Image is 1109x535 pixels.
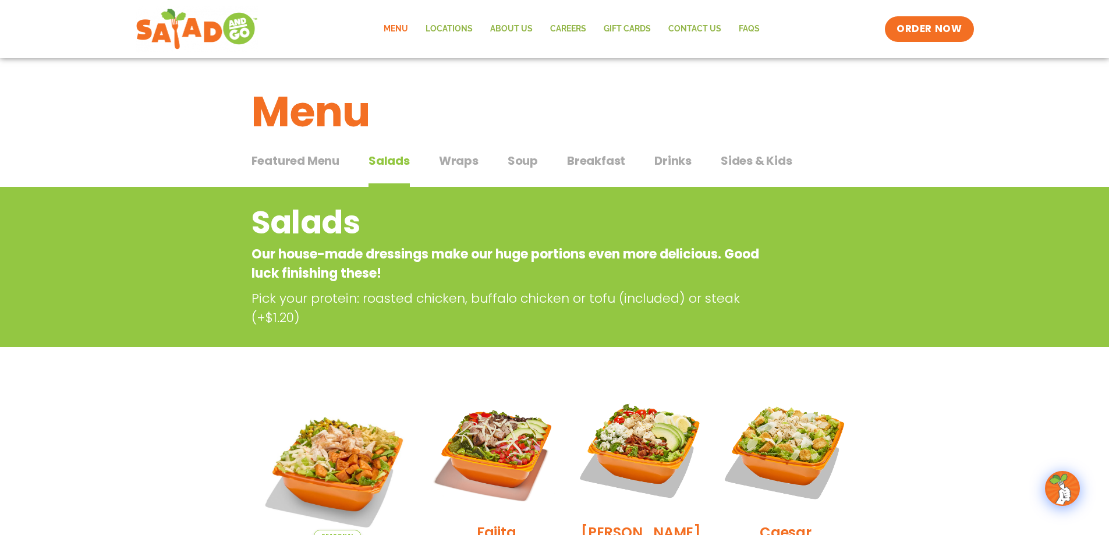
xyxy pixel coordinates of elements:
[251,80,858,143] h1: Menu
[251,245,764,283] p: Our house-made dressings make our huge portions even more delicious. Good luck finishing these!
[375,16,417,42] a: Menu
[730,16,768,42] a: FAQs
[885,16,973,42] a: ORDER NOW
[660,16,730,42] a: Contact Us
[417,16,481,42] a: Locations
[433,387,559,513] img: Product photo for Fajita Salad
[897,22,962,36] span: ORDER NOW
[375,16,768,42] nav: Menu
[541,16,595,42] a: Careers
[251,152,339,169] span: Featured Menu
[136,6,258,52] img: new-SAG-logo-768×292
[251,148,858,187] div: Tabbed content
[439,152,479,169] span: Wraps
[654,152,692,169] span: Drinks
[369,152,410,169] span: Salads
[508,152,538,169] span: Soup
[722,387,849,513] img: Product photo for Caesar Salad
[577,387,704,513] img: Product photo for Cobb Salad
[251,199,764,246] h2: Salads
[1046,472,1079,505] img: wpChatIcon
[481,16,541,42] a: About Us
[251,289,770,327] p: Pick your protein: roasted chicken, buffalo chicken or tofu (included) or steak (+$1.20)
[567,152,625,169] span: Breakfast
[721,152,792,169] span: Sides & Kids
[595,16,660,42] a: GIFT CARDS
